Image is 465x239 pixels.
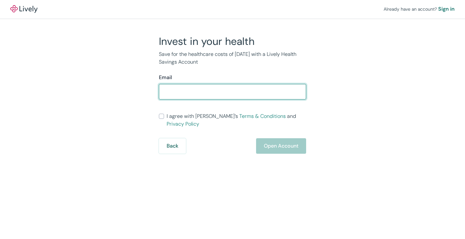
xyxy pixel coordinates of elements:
[159,35,306,48] h2: Invest in your health
[438,5,455,13] a: Sign in
[10,5,37,13] img: Lively
[239,113,286,119] a: Terms & Conditions
[159,74,172,81] label: Email
[167,120,199,127] a: Privacy Policy
[384,5,455,13] div: Already have an account?
[159,138,186,154] button: Back
[10,5,37,13] a: LivelyLively
[159,50,306,66] p: Save for the healthcare costs of [DATE] with a Lively Health Savings Account
[167,112,306,128] span: I agree with [PERSON_NAME]’s and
